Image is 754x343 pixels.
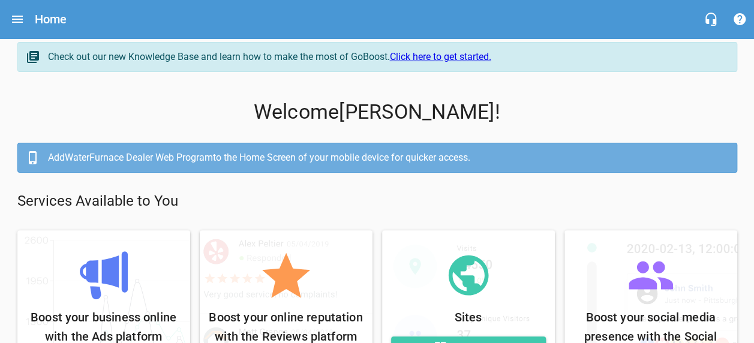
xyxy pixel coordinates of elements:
a: AddWaterFurnace Dealer Web Programto the Home Screen of your mobile device for quicker access. [17,143,737,173]
button: Support Portal [725,5,754,34]
button: Open drawer [3,5,32,34]
h6: Home [35,10,67,29]
div: Add WaterFurnace Dealer Web Program to the Home Screen of your mobile device for quicker access. [48,151,725,165]
p: Welcome [PERSON_NAME] ! [17,100,737,124]
p: Sites [391,308,546,327]
button: Live Chat [696,5,725,34]
a: Click here to get started. [390,51,491,62]
p: Services Available to You [17,192,737,211]
div: Check out our new Knowledge Base and learn how to make the most of GoBoost. [48,50,725,64]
